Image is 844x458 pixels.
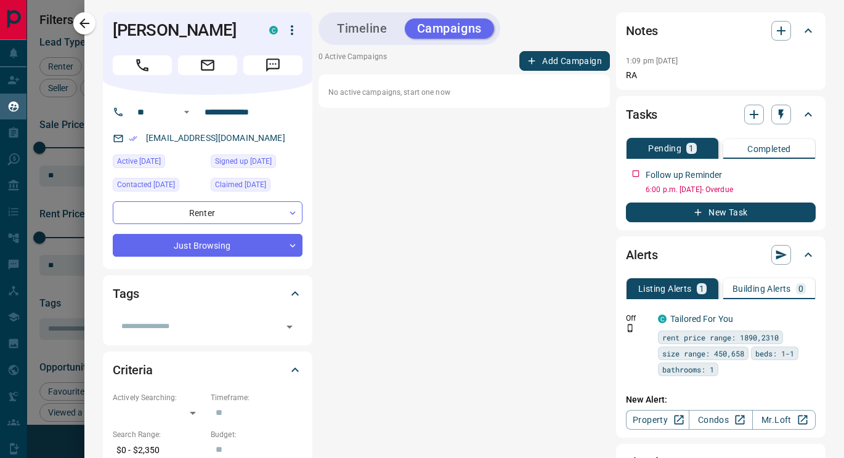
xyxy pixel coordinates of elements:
[129,134,137,143] svg: Email Verified
[798,284,803,293] p: 0
[211,429,302,440] p: Budget:
[325,18,400,39] button: Timeline
[626,313,651,324] p: Off
[662,363,714,376] span: bathrooms: 1
[113,355,302,385] div: Criteria
[626,57,678,65] p: 1:09 pm [DATE]
[113,360,153,380] h2: Criteria
[638,284,692,293] p: Listing Alerts
[269,26,278,34] div: condos.ca
[519,51,610,71] button: Add Campaign
[117,179,175,191] span: Contacted [DATE]
[178,55,237,75] span: Email
[732,284,791,293] p: Building Alerts
[319,51,387,71] p: 0 Active Campaigns
[662,347,744,360] span: size range: 450,658
[113,55,172,75] span: Call
[179,105,194,119] button: Open
[699,284,704,293] p: 1
[626,105,657,124] h2: Tasks
[658,315,667,323] div: condos.ca
[113,201,302,224] div: Renter
[755,347,794,360] span: beds: 1-1
[211,155,302,172] div: Thu Jun 02 2022
[405,18,494,39] button: Campaigns
[689,144,694,153] p: 1
[113,392,205,403] p: Actively Searching:
[646,184,816,195] p: 6:00 p.m. [DATE] - Overdue
[626,240,816,270] div: Alerts
[117,155,161,167] span: Active [DATE]
[648,144,681,153] p: Pending
[113,20,251,40] h1: [PERSON_NAME]
[626,100,816,129] div: Tasks
[113,279,302,308] div: Tags
[626,410,689,430] a: Property
[626,245,658,265] h2: Alerts
[626,69,816,82] p: RA
[662,331,779,343] span: rent price range: 1890,2310
[215,155,272,167] span: Signed up [DATE]
[626,393,816,406] p: New Alert:
[281,318,298,335] button: Open
[670,314,733,324] a: Tailored For You
[113,234,302,257] div: Just Browsing
[747,145,791,153] p: Completed
[113,284,139,303] h2: Tags
[646,169,722,182] p: Follow up Reminder
[215,179,266,191] span: Claimed [DATE]
[689,410,752,430] a: Condos
[626,16,816,46] div: Notes
[752,410,816,430] a: Mr.Loft
[626,21,658,41] h2: Notes
[328,87,600,98] p: No active campaigns, start one now
[211,178,302,195] div: Thu Sep 11 2025
[113,155,205,172] div: Wed Sep 10 2025
[113,429,205,440] p: Search Range:
[626,203,816,222] button: New Task
[113,178,205,195] div: Thu Sep 11 2025
[146,133,285,143] a: [EMAIL_ADDRESS][DOMAIN_NAME]
[243,55,302,75] span: Message
[211,392,302,403] p: Timeframe:
[626,324,635,332] svg: Push Notification Only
